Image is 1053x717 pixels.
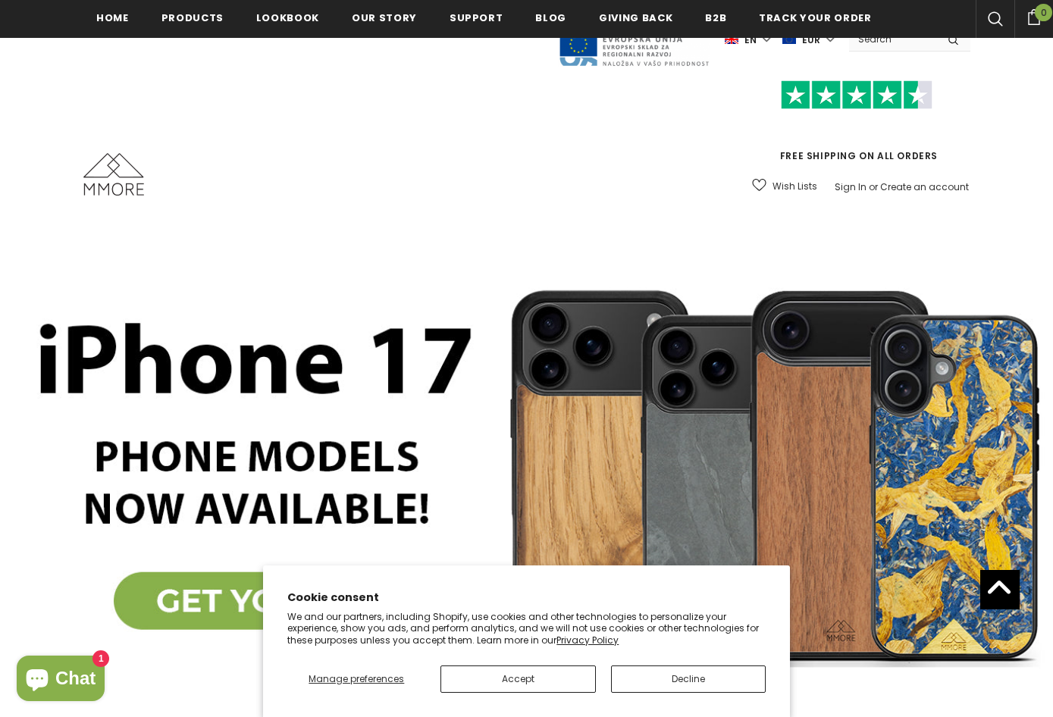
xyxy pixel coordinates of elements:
span: support [450,11,503,25]
span: Our Story [352,11,417,25]
span: Wish Lists [773,179,817,194]
span: Giving back [599,11,672,25]
button: Decline [611,665,766,693]
button: Manage preferences [287,665,425,693]
a: Javni Razpis [558,33,710,45]
a: Privacy Policy [556,634,619,647]
input: Search Site [849,28,936,50]
button: Accept [440,665,595,693]
a: Sign In [835,180,867,193]
span: Blog [535,11,566,25]
span: Manage preferences [309,672,404,685]
inbox-online-store-chat: Shopify online store chat [12,656,109,705]
a: Wish Lists [752,173,817,199]
a: 0 [1014,7,1053,25]
a: Create an account [880,180,969,193]
img: Javni Razpis [558,12,710,67]
span: or [869,180,878,193]
p: We and our partners, including Shopify, use cookies and other technologies to personalize your ex... [287,611,766,647]
iframe: Customer reviews powered by Trustpilot [743,109,970,149]
span: Track your order [759,11,871,25]
span: FREE SHIPPING ON ALL ORDERS [743,87,970,162]
span: Products [161,11,224,25]
img: i-lang-1.png [725,33,738,46]
span: B2B [705,11,726,25]
span: Home [96,11,129,25]
img: MMORE Cases [83,153,144,196]
span: EUR [802,33,820,48]
span: 0 [1035,4,1052,21]
img: Trust Pilot Stars [781,80,932,110]
span: en [744,33,757,48]
span: Lookbook [256,11,319,25]
h2: Cookie consent [287,590,766,606]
